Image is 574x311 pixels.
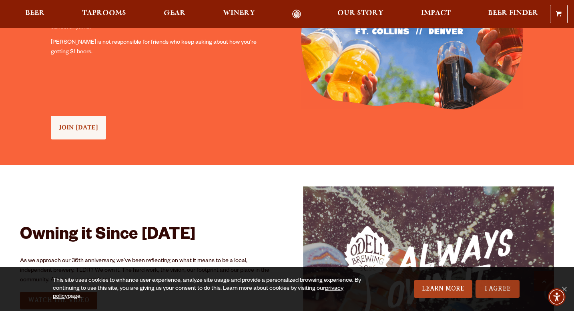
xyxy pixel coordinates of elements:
[332,10,389,19] a: Our Story
[51,116,106,139] a: JOIN [DATE]
[53,277,373,301] div: This site uses cookies to enhance user experience, analyze site usage and provide a personalized ...
[337,10,383,16] span: Our Story
[223,10,255,16] span: Winery
[421,10,451,16] span: Impact
[164,10,186,16] span: Gear
[53,286,343,300] a: privacy policy
[82,10,126,16] span: Taprooms
[25,10,45,16] span: Beer
[414,280,473,298] a: Learn More
[20,226,271,246] h2: Owning it Since [DATE]
[476,280,520,298] a: I Agree
[20,10,50,19] a: Beer
[488,10,538,16] span: Beer Finder
[218,10,260,19] a: Winery
[77,10,131,19] a: Taprooms
[483,10,544,19] a: Beer Finder
[282,10,312,19] a: Odell Home
[59,124,98,131] span: JOIN [DATE]
[51,109,106,141] div: See Our Full LineUp
[20,256,271,285] p: As we approach our 36th anniversary, we’ve been reflecting on what it means to be a local, indepe...
[548,288,566,306] div: Accessibility Menu
[159,10,191,19] a: Gear
[51,38,273,57] p: [PERSON_NAME] is not responsible for friends who keep asking about how you’re getting $1 beers.
[416,10,456,19] a: Impact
